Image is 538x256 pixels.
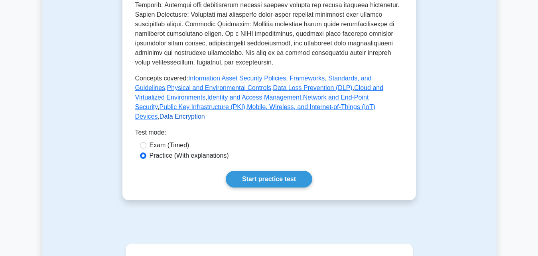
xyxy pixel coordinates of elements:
a: Physical and Environmental Controls [167,84,271,91]
a: Data Loss Prevention (DLP) [273,84,352,91]
a: Information Asset Security Policies, Frameworks, Standards, and Guidelines [135,75,372,91]
label: Exam (Timed) [150,141,189,150]
a: Public Key Infrastructure (PKI) [160,104,245,110]
div: Test mode: [135,128,403,141]
a: Data Encryption [160,113,205,120]
p: Concepts covered: , , , , , , , , [135,74,403,121]
label: Practice (With explanations) [150,151,229,160]
a: Start practice test [226,171,312,188]
a: Network and End-Point Security [135,94,369,110]
a: Identity and Access Management [207,94,302,101]
a: Mobile, Wireless, and Internet-of-Things (IoT) Devices [135,104,376,120]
